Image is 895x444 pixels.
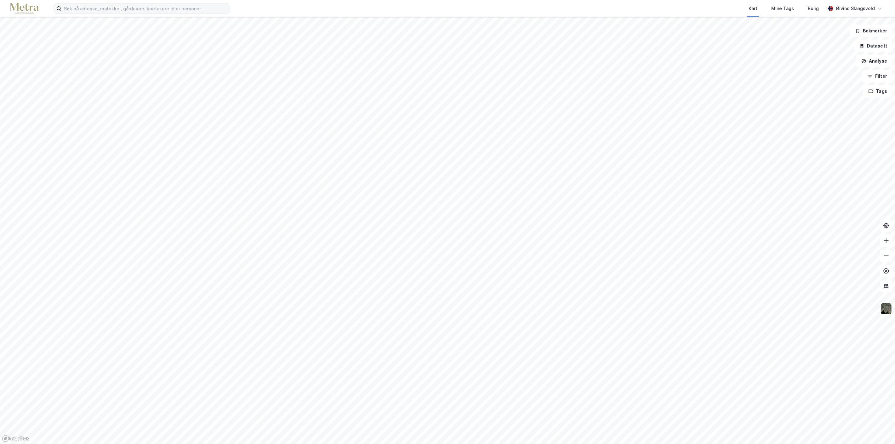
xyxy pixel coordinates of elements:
[771,5,794,12] div: Mine Tags
[836,5,875,12] div: Øivind Slangsvold
[864,414,895,444] div: Kontrollprogram for chat
[850,25,892,37] button: Bokmerker
[864,414,895,444] iframe: Chat Widget
[10,3,38,14] img: metra-logo.256734c3b2bbffee19d4.png
[61,4,230,13] input: Søk på adresse, matrikkel, gårdeiere, leietakere eller personer
[854,40,892,52] button: Datasett
[2,435,30,442] a: Mapbox homepage
[808,5,819,12] div: Bolig
[862,70,892,82] button: Filter
[749,5,757,12] div: Kart
[856,55,892,67] button: Analyse
[863,85,892,98] button: Tags
[880,303,892,315] img: 9k=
